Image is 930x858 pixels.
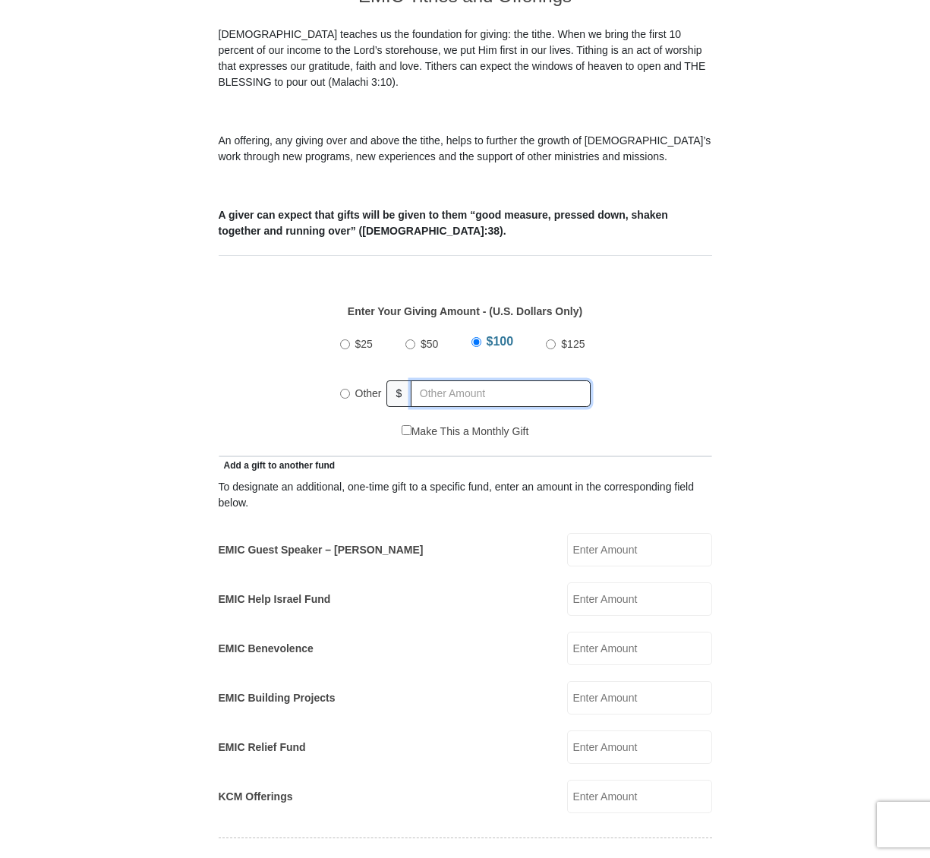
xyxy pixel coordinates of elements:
span: Add a gift to another fund [219,460,336,471]
label: EMIC Benevolence [219,641,314,657]
input: Enter Amount [567,780,712,813]
input: Enter Amount [567,730,712,764]
p: [DEMOGRAPHIC_DATA] teaches us the foundation for giving: the tithe. When we bring the first 10 pe... [219,27,712,90]
span: $50 [421,338,438,350]
input: Enter Amount [567,582,712,616]
span: Other [355,387,382,399]
input: Enter Amount [567,533,712,566]
label: KCM Offerings [219,789,293,805]
span: $125 [561,338,585,350]
label: EMIC Building Projects [219,690,336,706]
span: $ [386,380,412,407]
label: EMIC Guest Speaker – [PERSON_NAME] [219,542,424,558]
label: EMIC Help Israel Fund [219,591,331,607]
p: An offering, any giving over and above the tithe, helps to further the growth of [DEMOGRAPHIC_DAT... [219,133,712,165]
label: EMIC Relief Fund [219,740,306,755]
span: $100 [487,335,514,348]
span: $25 [355,338,373,350]
b: A giver can expect that gifts will be given to them “good measure, pressed down, shaken together ... [219,209,668,237]
strong: Enter Your Giving Amount - (U.S. Dollars Only) [348,305,582,317]
input: Other Amount [411,380,590,407]
input: Enter Amount [567,632,712,665]
div: To designate an additional, one-time gift to a specific fund, enter an amount in the correspondin... [219,479,712,511]
label: Make This a Monthly Gift [402,424,529,440]
input: Enter Amount [567,681,712,714]
input: Make This a Monthly Gift [402,425,411,435]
